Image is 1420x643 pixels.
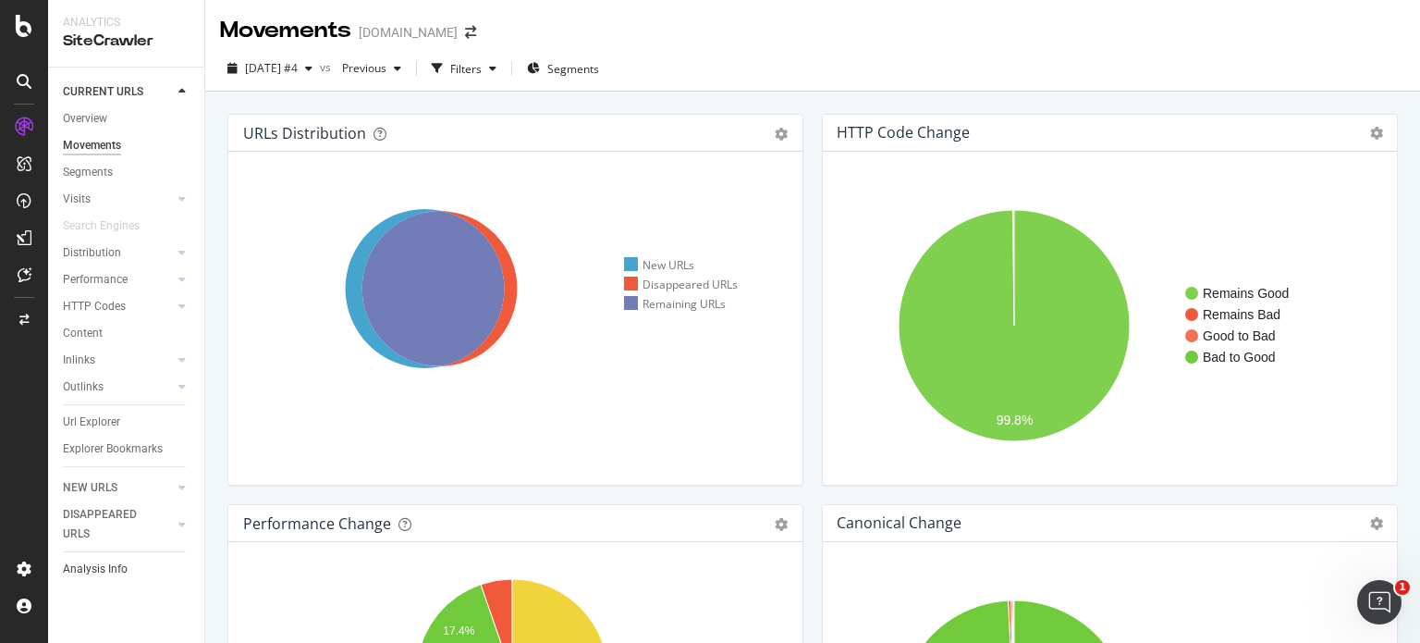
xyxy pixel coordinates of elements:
[63,439,163,459] div: Explorer Bookmarks
[520,54,606,83] button: Segments
[63,190,91,209] div: Visits
[63,413,191,432] a: Url Explorer
[63,163,113,182] div: Segments
[63,31,190,52] div: SiteCrawler
[63,505,156,544] div: DISAPPEARED URLS
[245,60,298,76] span: 2025 Oct. 2nd #4
[1395,580,1410,595] span: 1
[837,511,961,536] h4: Canonical Change
[63,478,173,498] a: NEW URLS
[63,15,190,31] div: Analytics
[624,277,738,292] div: Disappeared URLs
[1370,127,1383,140] i: Options
[63,377,173,397] a: Outlinks
[63,439,191,459] a: Explorer Bookmarks
[63,297,173,316] a: HTTP Codes
[1203,350,1276,365] text: Bad to Good
[775,128,788,141] div: gear
[359,23,458,42] div: [DOMAIN_NAME]
[63,216,140,236] div: Search Engines
[63,560,128,579] div: Analysis Info
[320,59,335,75] span: vs
[243,514,391,533] div: Performance Change
[335,60,386,76] span: Previous
[63,243,121,263] div: Distribution
[63,324,103,343] div: Content
[63,136,191,155] a: Movements
[624,296,726,312] div: Remaining URLs
[775,518,788,531] div: gear
[63,270,128,290] div: Performance
[465,26,476,39] div: arrow-right-arrow-left
[63,82,173,102] a: CURRENT URLS
[220,54,320,83] button: [DATE] #4
[63,216,158,236] a: Search Engines
[443,625,474,638] text: 17.4%
[63,413,120,432] div: Url Explorer
[1203,286,1289,301] text: Remains Good
[547,61,599,77] span: Segments
[63,190,173,209] a: Visits
[624,257,694,273] div: New URLs
[243,124,366,142] div: URLs Distribution
[335,54,409,83] button: Previous
[63,377,104,397] div: Outlinks
[63,505,173,544] a: DISAPPEARED URLS
[837,120,970,145] h4: HTTP Code Change
[63,270,173,290] a: Performance
[1203,328,1276,343] text: Good to Bad
[63,297,126,316] div: HTTP Codes
[63,109,191,129] a: Overview
[424,54,504,83] button: Filters
[63,478,117,498] div: NEW URLS
[1370,517,1383,530] i: Options
[450,61,482,77] div: Filters
[63,351,95,370] div: Inlinks
[220,15,351,46] div: Movements
[838,181,1376,470] svg: A chart.
[1357,580,1402,624] iframe: Intercom live chat
[63,324,191,343] a: Content
[63,351,173,370] a: Inlinks
[63,109,107,129] div: Overview
[63,136,121,155] div: Movements
[63,82,143,102] div: CURRENT URLS
[63,243,173,263] a: Distribution
[63,560,191,579] a: Analysis Info
[997,413,1034,427] text: 99.8%
[1203,307,1280,322] text: Remains Bad
[63,163,191,182] a: Segments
